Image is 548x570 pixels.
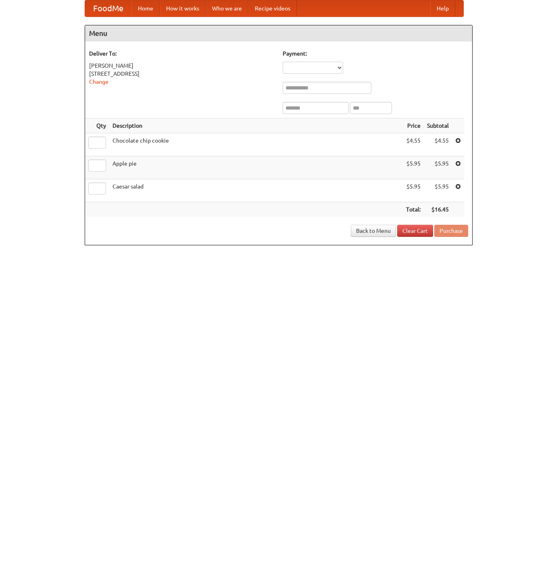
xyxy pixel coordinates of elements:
[424,179,452,202] td: $5.95
[85,0,131,17] a: FoodMe
[109,156,403,179] td: Apple pie
[351,225,396,237] a: Back to Menu
[430,0,455,17] a: Help
[424,156,452,179] td: $5.95
[109,133,403,156] td: Chocolate chip cookie
[403,156,424,179] td: $5.95
[403,118,424,133] th: Price
[131,0,160,17] a: Home
[89,70,275,78] div: [STREET_ADDRESS]
[89,79,108,85] a: Change
[424,133,452,156] td: $4.55
[85,25,472,41] h4: Menu
[403,133,424,156] td: $4.55
[248,0,297,17] a: Recipe videos
[424,202,452,217] th: $16.45
[160,0,206,17] a: How it works
[424,118,452,133] th: Subtotal
[403,202,424,217] th: Total:
[434,225,468,237] button: Purchase
[109,118,403,133] th: Description
[397,225,433,237] a: Clear Cart
[403,179,424,202] td: $5.95
[109,179,403,202] td: Caesar salad
[89,50,275,58] h5: Deliver To:
[85,118,109,133] th: Qty
[89,62,275,70] div: [PERSON_NAME]
[283,50,468,58] h5: Payment:
[206,0,248,17] a: Who we are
